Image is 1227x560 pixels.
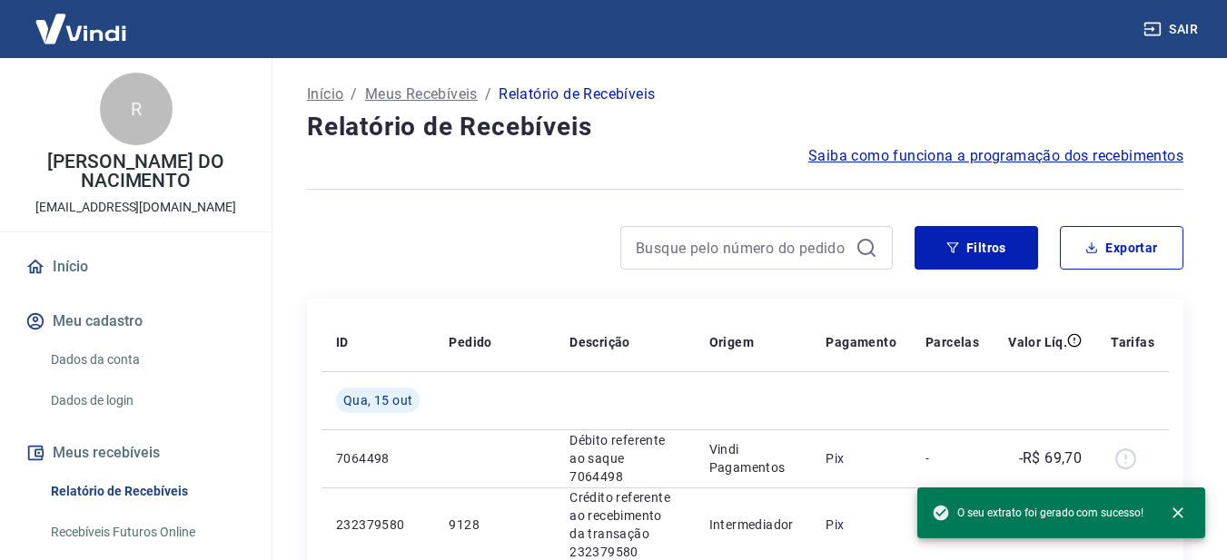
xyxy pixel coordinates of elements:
p: Pagamento [826,333,896,351]
a: Meus Recebíveis [365,84,478,105]
a: Início [307,84,343,105]
a: Relatório de Recebíveis [44,473,250,510]
span: Qua, 15 out [343,391,412,409]
p: [PERSON_NAME] DO NACIMENTO [15,152,257,191]
span: O seu extrato foi gerado com sucesso! [932,504,1143,522]
p: Pedido [449,333,491,351]
a: Dados da conta [44,341,250,378]
p: -R$ 69,70 [1019,447,1083,469]
button: Sair [1140,13,1205,46]
a: Recebíveis Futuros Online [44,514,250,551]
p: Pix [826,449,896,467]
p: Pix [826,516,896,534]
button: Exportar [1060,226,1183,270]
p: 232379580 [336,516,420,534]
p: Parcelas [925,333,979,351]
p: Intermediador [709,516,797,534]
p: [EMAIL_ADDRESS][DOMAIN_NAME] [35,198,236,217]
p: 7064498 [336,449,420,467]
p: Vindi Pagamentos [709,440,797,476]
button: Filtros [915,226,1038,270]
p: Tarifas [1111,333,1154,351]
p: Débito referente ao saque 7064498 [569,431,679,486]
button: Meu cadastro [22,301,250,341]
button: Meus recebíveis [22,433,250,473]
p: Descrição [569,333,630,351]
p: ID [336,333,349,351]
img: Vindi [22,1,140,56]
div: R [100,73,173,145]
input: Busque pelo número do pedido [636,234,848,261]
p: Valor Líq. [1008,333,1067,351]
p: 9128 [449,516,540,534]
a: Início [22,247,250,287]
p: / [485,84,491,105]
a: Dados de login [44,382,250,419]
p: Relatório de Recebíveis [499,84,655,105]
h4: Relatório de Recebíveis [307,109,1183,145]
a: Saiba como funciona a programação dos recebimentos [808,145,1183,167]
p: Origem [709,333,754,351]
p: / [351,84,357,105]
p: - [925,449,979,467]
